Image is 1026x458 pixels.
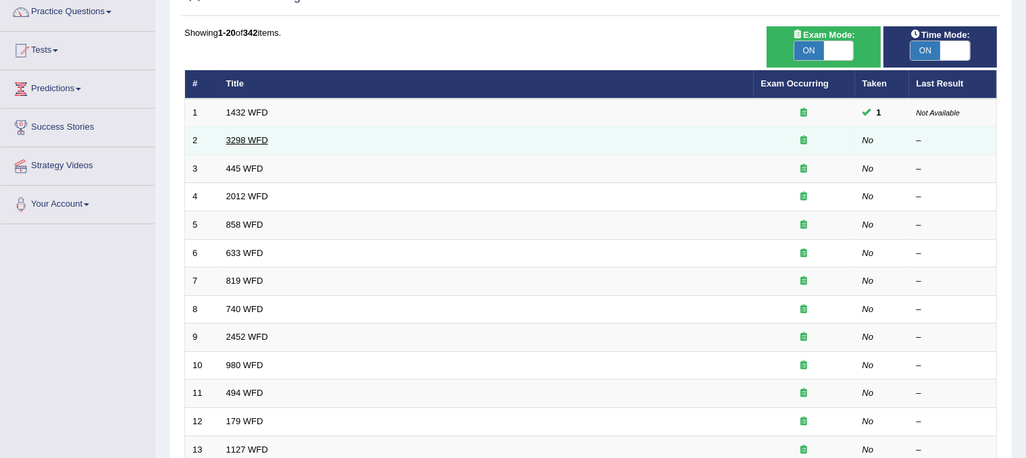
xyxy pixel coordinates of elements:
[185,407,219,436] td: 12
[226,276,263,286] a: 819 WFD
[185,324,219,352] td: 9
[761,247,848,260] div: Exam occurring question
[863,416,874,426] em: No
[761,444,848,457] div: Exam occurring question
[1,109,155,143] a: Success Stories
[761,359,848,372] div: Exam occurring question
[761,219,848,232] div: Exam occurring question
[761,303,848,316] div: Exam occurring question
[863,248,874,258] em: No
[185,155,219,183] td: 3
[917,247,990,260] div: –
[185,183,219,211] td: 4
[917,331,990,344] div: –
[219,70,754,99] th: Title
[767,26,880,68] div: Show exams occurring in exams
[917,109,960,117] small: Not Available
[1,147,155,181] a: Strategy Videos
[226,220,263,230] a: 858 WFD
[226,191,268,201] a: 2012 WFD
[226,360,263,370] a: 980 WFD
[761,387,848,400] div: Exam occurring question
[863,135,874,145] em: No
[185,380,219,408] td: 11
[863,220,874,230] em: No
[226,135,268,145] a: 3298 WFD
[863,304,874,314] em: No
[226,107,268,118] a: 1432 WFD
[917,275,990,288] div: –
[871,105,887,120] span: You cannot take this question anymore
[243,28,258,38] b: 342
[917,134,990,147] div: –
[863,444,874,455] em: No
[226,163,263,174] a: 445 WFD
[863,360,874,370] em: No
[909,70,997,99] th: Last Result
[185,295,219,324] td: 8
[185,211,219,240] td: 5
[761,190,848,203] div: Exam occurring question
[863,388,874,398] em: No
[761,78,829,88] a: Exam Occurring
[1,70,155,104] a: Predictions
[226,416,263,426] a: 179 WFD
[226,248,263,258] a: 633 WFD
[761,163,848,176] div: Exam occurring question
[863,276,874,286] em: No
[185,268,219,296] td: 7
[917,444,990,457] div: –
[917,303,990,316] div: –
[185,70,219,99] th: #
[863,332,874,342] em: No
[226,388,263,398] a: 494 WFD
[917,415,990,428] div: –
[185,99,219,127] td: 1
[185,351,219,380] td: 10
[917,359,990,372] div: –
[1,32,155,66] a: Tests
[787,28,860,42] span: Exam Mode:
[226,444,268,455] a: 1127 WFD
[863,191,874,201] em: No
[917,190,990,203] div: –
[226,304,263,314] a: 740 WFD
[1,186,155,220] a: Your Account
[794,41,824,60] span: ON
[855,70,909,99] th: Taken
[185,127,219,155] td: 2
[761,275,848,288] div: Exam occurring question
[761,134,848,147] div: Exam occurring question
[226,332,268,342] a: 2452 WFD
[184,26,997,39] div: Showing of items.
[917,387,990,400] div: –
[917,163,990,176] div: –
[905,28,975,42] span: Time Mode:
[910,41,940,60] span: ON
[185,239,219,268] td: 6
[761,331,848,344] div: Exam occurring question
[761,415,848,428] div: Exam occurring question
[761,107,848,120] div: Exam occurring question
[917,219,990,232] div: –
[863,163,874,174] em: No
[218,28,236,38] b: 1-20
